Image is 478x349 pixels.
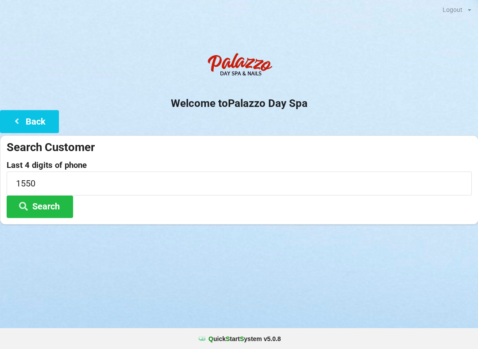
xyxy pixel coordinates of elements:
label: Last 4 digits of phone [7,161,471,170]
div: Logout [442,7,462,13]
button: Search [7,195,73,218]
b: uick tart ystem v 5.0.8 [208,334,281,343]
div: Search Customer [7,140,471,155]
input: 0000 [7,171,471,195]
span: S [226,335,230,342]
span: Q [208,335,213,342]
img: PalazzoDaySpaNails-Logo.png [204,48,274,83]
img: favicon.ico [197,334,206,343]
span: S [239,335,243,342]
